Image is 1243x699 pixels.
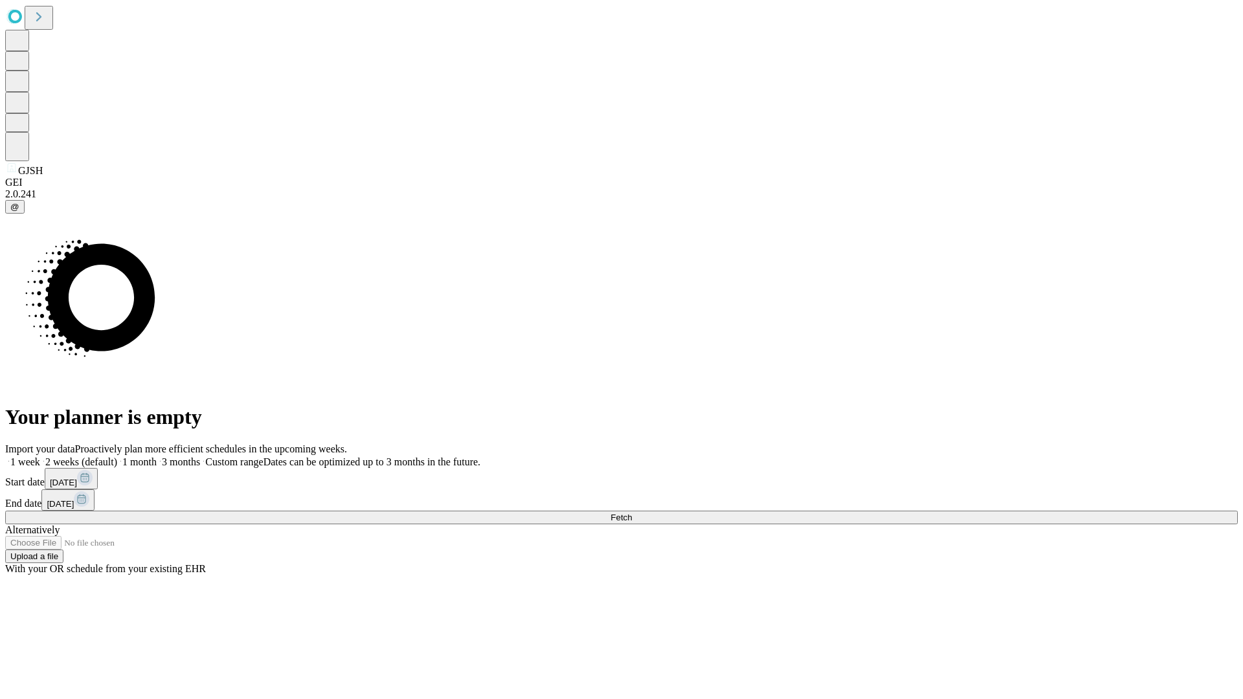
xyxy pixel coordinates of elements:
div: Start date [5,468,1238,489]
span: With your OR schedule from your existing EHR [5,563,206,574]
span: Dates can be optimized up to 3 months in the future. [263,456,480,467]
button: Upload a file [5,549,63,563]
button: @ [5,200,25,214]
div: GEI [5,177,1238,188]
span: Import your data [5,443,75,454]
span: GJSH [18,165,43,176]
h1: Your planner is empty [5,405,1238,429]
div: End date [5,489,1238,511]
span: Alternatively [5,524,60,535]
span: 3 months [162,456,200,467]
button: Fetch [5,511,1238,524]
span: Fetch [610,513,632,522]
span: [DATE] [47,499,74,509]
span: @ [10,202,19,212]
div: 2.0.241 [5,188,1238,200]
span: 1 week [10,456,40,467]
span: 1 month [122,456,157,467]
button: [DATE] [45,468,98,489]
span: Custom range [205,456,263,467]
button: [DATE] [41,489,95,511]
span: Proactively plan more efficient schedules in the upcoming weeks. [75,443,347,454]
span: [DATE] [50,478,77,487]
span: 2 weeks (default) [45,456,117,467]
